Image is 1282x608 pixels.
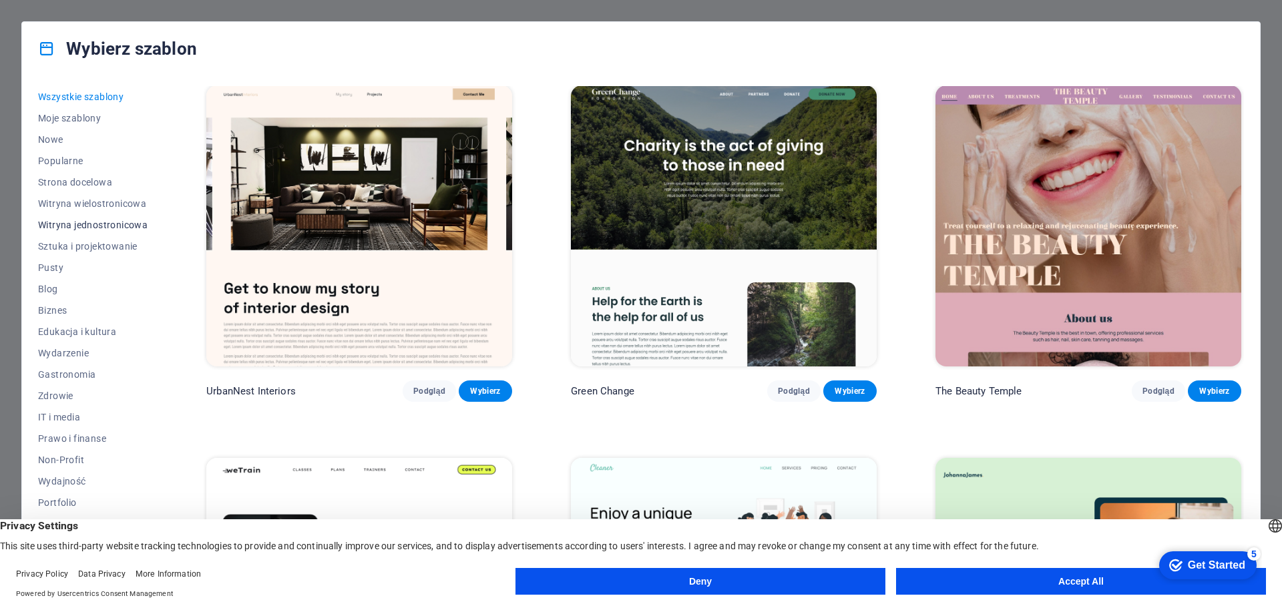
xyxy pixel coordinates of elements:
button: Moje szablony [38,107,148,129]
button: Wybierz [1188,380,1241,402]
button: Portfolio [38,492,148,513]
img: The Beauty Temple [935,85,1241,367]
div: 5 [99,3,112,16]
div: Get Started [39,15,97,27]
span: Wybierz [834,386,866,396]
span: Non-Profit [38,454,148,465]
span: Sztuka i projektowanie [38,241,148,252]
span: Wybierz [1199,386,1231,396]
span: Moje szablony [38,113,148,123]
button: Usługi [38,513,148,535]
button: Wszystkie szablony [38,86,148,107]
div: Get Started 5 items remaining, 0% complete [11,7,108,35]
span: Gastronomia [38,369,148,380]
p: Green Change [571,384,634,398]
button: Witryna jednostronicowa [38,214,148,236]
span: Portfolio [38,497,148,508]
button: Gastronomia [38,364,148,385]
span: Pusty [38,262,148,273]
span: Wydajność [38,476,148,487]
button: Wydajność [38,471,148,492]
span: Edukacja i kultura [38,326,148,337]
button: Non-Profit [38,449,148,471]
span: Blog [38,284,148,294]
button: Podgląd [767,380,821,402]
img: Green Change [571,85,877,367]
button: Strona docelowa [38,172,148,193]
img: UrbanNest Interiors [206,85,512,367]
span: IT i media [38,412,148,422]
button: Zdrowie [38,385,148,406]
button: Edukacja i kultura [38,321,148,342]
p: UrbanNest Interiors [206,384,296,398]
span: Zdrowie [38,390,148,401]
button: Podgląd [403,380,456,402]
button: Sztuka i projektowanie [38,236,148,257]
button: Wybierz [459,380,512,402]
button: Nowe [38,129,148,150]
button: Blog [38,278,148,300]
span: Wydarzenie [38,348,148,358]
span: Podgląd [413,386,445,396]
span: Wybierz [469,386,501,396]
span: Prawo i finanse [38,433,148,444]
button: Biznes [38,300,148,321]
span: Biznes [38,305,148,316]
button: Popularne [38,150,148,172]
span: Witryna wielostronicowa [38,198,148,209]
h4: Wybierz szablon [38,38,197,59]
span: Strona docelowa [38,177,148,188]
button: Podgląd [1132,380,1185,402]
button: Prawo i finanse [38,428,148,449]
span: Popularne [38,156,148,166]
button: Witryna wielostronicowa [38,193,148,214]
span: Witryna jednostronicowa [38,220,148,230]
button: Wydarzenie [38,342,148,364]
button: Wybierz [823,380,877,402]
p: The Beauty Temple [935,384,1022,398]
span: Podgląd [1142,386,1174,396]
span: Nowe [38,134,148,145]
span: Wszystkie szablony [38,91,148,102]
button: IT i media [38,406,148,428]
span: Podgląd [778,386,810,396]
button: Pusty [38,257,148,278]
